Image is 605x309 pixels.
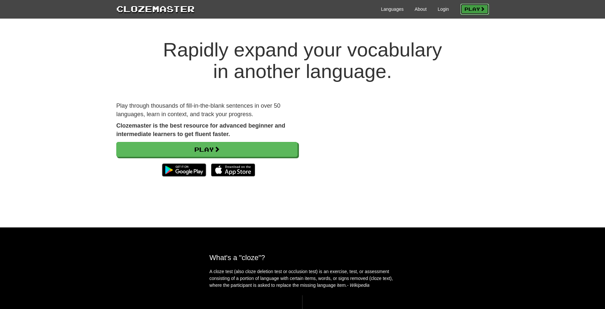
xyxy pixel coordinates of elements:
p: Play through thousands of fill-in-the-blank sentences in over 50 languages, learn in context, and... [116,102,298,118]
img: Get it on Google Play [159,160,209,180]
strong: Clozemaster is the best resource for advanced beginner and intermediate learners to get fluent fa... [116,122,285,137]
a: Play [116,142,298,157]
a: Play [460,4,489,15]
a: Languages [381,6,403,12]
a: About [415,6,427,12]
a: Clozemaster [116,3,195,15]
p: A cloze test (also cloze deletion test or occlusion test) is an exercise, test, or assessment con... [209,268,396,289]
img: Download_on_the_App_Store_Badge_US-UK_135x40-25178aeef6eb6b83b96f5f2d004eda3bffbb37122de64afbaef7... [211,163,255,177]
em: - Wikipedia [347,283,369,288]
a: Login [438,6,449,12]
h2: What's a "cloze"? [209,254,396,262]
